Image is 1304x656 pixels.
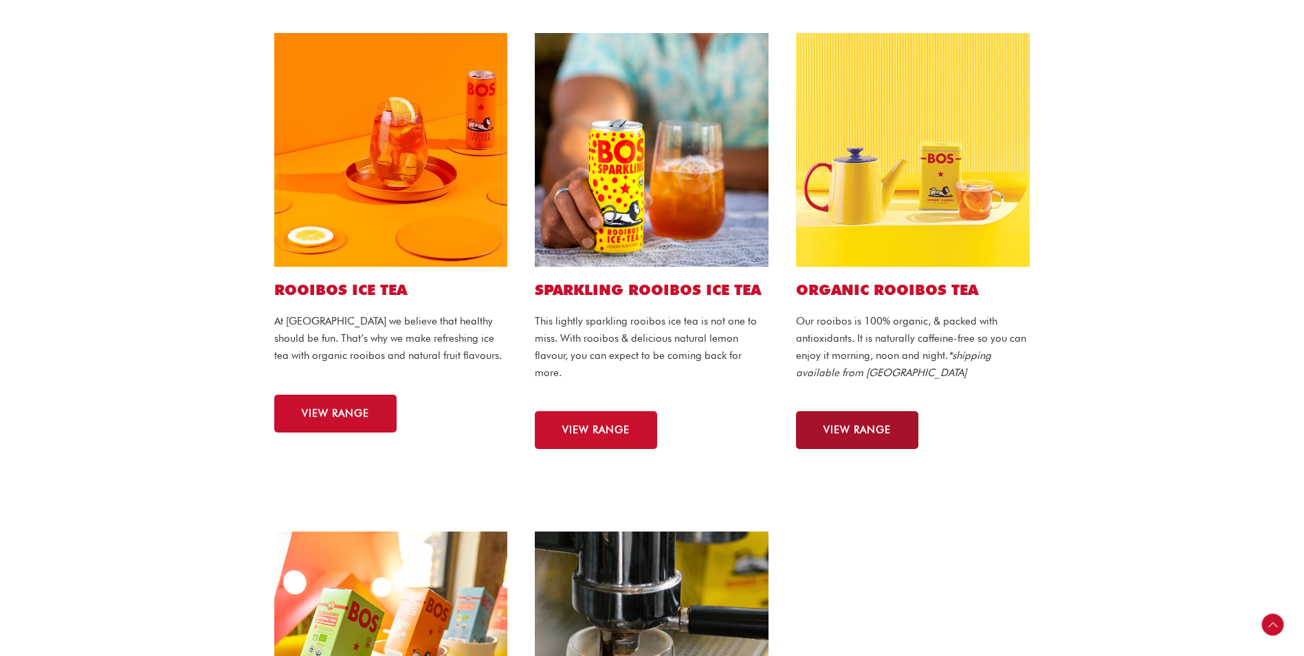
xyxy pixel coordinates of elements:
[824,425,891,435] span: VIEW RANGE
[274,395,397,433] a: VIEW RANGE
[535,313,769,381] p: This lightly sparkling rooibos ice tea is not one to miss. With rooibos & delicious natural lemon...
[562,425,630,435] span: VIEW RANGE
[796,33,1030,267] img: hot-tea-2-copy
[796,349,991,379] em: *shipping available from [GEOGRAPHIC_DATA]
[796,411,918,449] a: VIEW RANGE
[796,313,1030,381] p: Our rooibos is 100% organic, & packed with antioxidants. It is naturally caffeine-free so you can...
[535,411,657,449] a: VIEW RANGE
[274,33,508,267] img: peach
[274,313,508,364] p: At [GEOGRAPHIC_DATA] we believe that healthy should be fun. That’s why we make refreshing ice tea...
[535,281,769,299] h2: SPARKLING ROOIBOS ICE TEA
[274,281,508,299] h2: ROOIBOS ICE TEA
[535,33,769,267] img: sparkling lemon
[302,408,369,419] span: VIEW RANGE
[796,281,1030,299] h2: ORGANIC ROOIBOS TEA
